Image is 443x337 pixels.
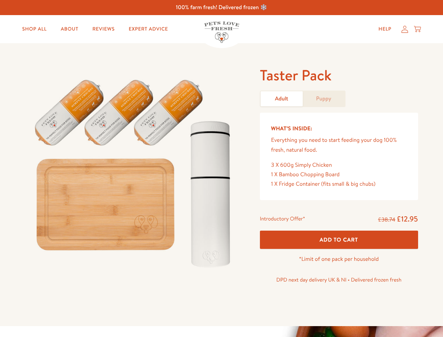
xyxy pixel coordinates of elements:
img: Pets Love Fresh [204,21,239,43]
s: £38.74 [378,216,395,224]
p: Everything you need to start feeding your dog 100% fresh, natural food. [271,136,407,154]
h5: What’s Inside: [271,124,407,133]
span: 1 X Bamboo Chopping Board [271,171,340,178]
button: Add To Cart [260,231,418,249]
a: Help [373,22,397,36]
a: Adult [261,91,303,106]
a: Shop All [16,22,52,36]
p: *Limit of one pack per household [260,255,418,264]
div: 3 X 600g Simply Chicken [271,160,407,170]
h1: Taster Pack [260,66,418,85]
div: Introductory Offer* [260,214,305,225]
a: Reviews [87,22,120,36]
a: Puppy [303,91,345,106]
span: Add To Cart [320,236,358,243]
div: 1 X Fridge Container (fits small & big chubs) [271,179,407,189]
img: Taster Pack - Adult [25,66,243,275]
p: DPD next day delivery UK & NI • Delivered frozen fresh [260,275,418,284]
span: £12.95 [397,214,418,224]
a: Expert Advice [123,22,174,36]
a: About [55,22,84,36]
